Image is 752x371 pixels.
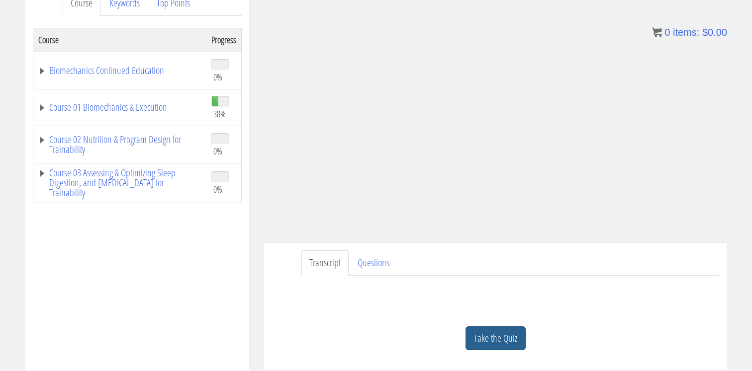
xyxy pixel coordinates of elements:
[652,27,662,37] img: icon11.png
[38,135,201,154] a: Course 02 Nutrition & Program Design for Trainability
[301,250,349,276] a: Transcript
[38,168,201,198] a: Course 03 Assessing & Optimizing Sleep Digestion, and [MEDICAL_DATA] for Trainability
[702,27,727,38] bdi: 0.00
[206,28,242,52] th: Progress
[673,27,699,38] span: items:
[213,146,222,156] span: 0%
[213,72,222,82] span: 0%
[466,326,526,351] a: Take the Quiz
[213,108,226,119] span: 38%
[33,28,207,52] th: Course
[702,27,708,38] span: $
[664,27,670,38] span: 0
[213,184,222,195] span: 0%
[38,102,201,112] a: Course 01 Biomechanics & Execution
[38,66,201,75] a: Biomechanics Continued Education
[652,27,727,38] a: 0 items: $0.00
[350,250,397,276] a: Questions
